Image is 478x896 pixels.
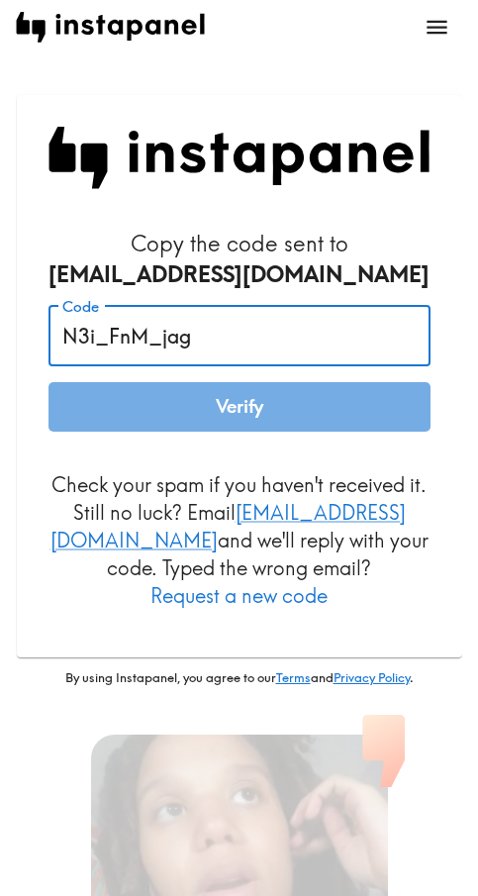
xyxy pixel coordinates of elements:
[48,229,430,290] h6: Copy the code sent to
[48,305,430,366] input: xxx_xxx_xxx
[412,2,462,52] button: open menu
[334,669,410,685] a: Privacy Policy
[17,669,462,687] p: By using Instapanel, you agree to our and .
[48,471,430,610] p: Check your spam if you haven't received it. Still no luck? Email and we'll reply with your code. ...
[62,296,99,318] label: Code
[150,582,328,610] button: Request a new code
[276,669,311,685] a: Terms
[48,259,430,290] div: [EMAIL_ADDRESS][DOMAIN_NAME]
[50,500,406,552] a: [EMAIL_ADDRESS][DOMAIN_NAME]
[16,12,205,43] img: instapanel
[48,382,430,432] button: Verify
[48,127,430,189] img: Instapanel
